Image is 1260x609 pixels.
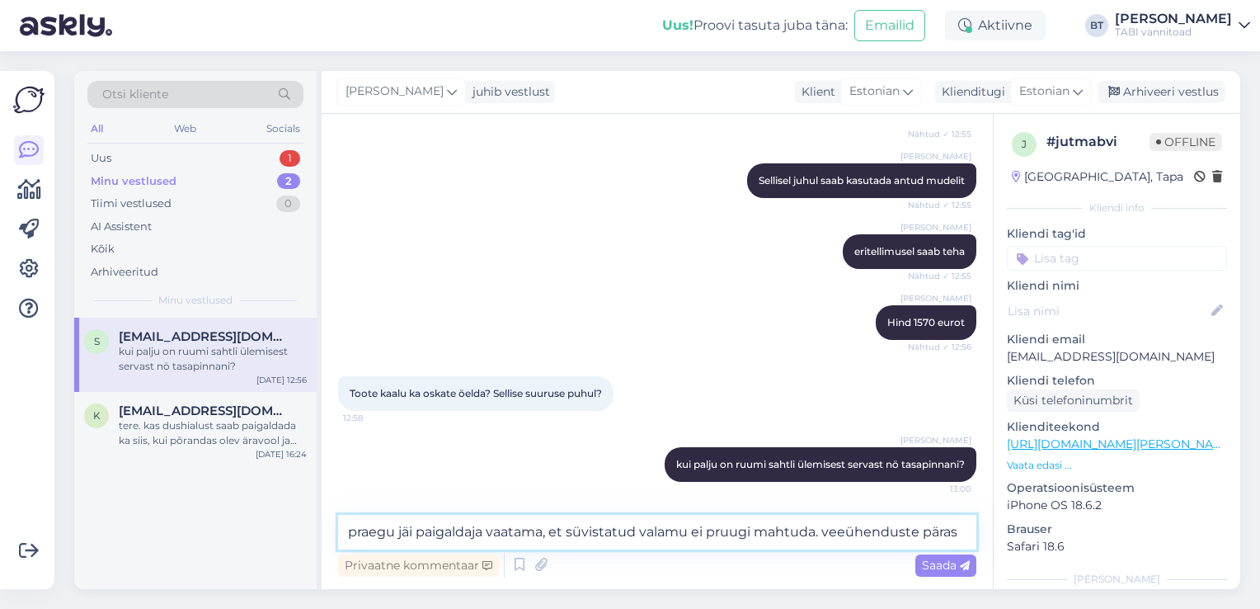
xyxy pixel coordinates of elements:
div: BT [1085,14,1108,37]
span: Hind 1570 eurot [887,316,965,328]
p: Safari 18.6 [1007,538,1227,555]
a: [URL][DOMAIN_NAME][PERSON_NAME] [1007,437,1234,451]
div: # jutmabvi [1046,132,1150,152]
div: Arhiveeritud [91,264,158,281]
span: [PERSON_NAME] [346,83,444,101]
div: Küsi telefoninumbrit [1007,389,1140,412]
div: Web [171,118,200,139]
span: [PERSON_NAME] [900,150,971,163]
div: TABI vannitoad [1115,26,1232,39]
div: juhib vestlust [466,83,550,101]
span: k [93,409,101,422]
div: AI Assistent [91,219,152,235]
div: Kõik [91,241,115,257]
span: Nähtud ✓ 12:56 [908,341,971,353]
span: Saada [922,558,970,573]
span: 13:00 [910,483,971,495]
span: Offline [1150,133,1222,151]
div: kui palju on ruumi sahtli ülemisest servast nö tasapinnani? [119,344,307,374]
div: 2 [277,173,300,190]
div: Klienditugi [935,83,1005,101]
span: s [94,335,100,347]
p: Kliendi email [1007,331,1227,348]
div: Socials [263,118,303,139]
div: [GEOGRAPHIC_DATA], Tapa [1012,168,1183,186]
b: Uus! [662,17,693,33]
p: Klienditeekond [1007,418,1227,436]
span: sigridkalda@mail.ee [119,329,290,344]
p: iPhone OS 18.6.2 [1007,497,1227,514]
img: Askly Logo [13,84,45,116]
input: Lisa nimi [1008,302,1208,320]
textarea: praegu jäi paigaldaja vaatama, et süvistatud valamu ei pruugi mahtuda. veeühenduste päras [338,515,976,550]
div: Arhiveeri vestlus [1098,81,1225,103]
div: Klient [795,83,835,101]
p: Kliendi tag'id [1007,225,1227,243]
a: [PERSON_NAME]TABI vannitoad [1115,12,1250,39]
div: 0 [276,196,300,212]
span: Estonian [849,83,900,101]
input: Lisa tag [1007,246,1227,271]
div: [PERSON_NAME] [1007,572,1227,587]
span: j [1022,138,1027,150]
span: [PERSON_NAME] [900,434,971,446]
span: [PERSON_NAME] [900,292,971,304]
div: Kliendi info [1007,201,1227,215]
span: Minu vestlused [158,293,233,308]
div: Privaatne kommentaar [338,555,499,577]
p: Kliendi nimi [1007,277,1227,295]
span: [PERSON_NAME] [900,221,971,234]
span: 12:58 [343,412,405,424]
span: Toote kaalu ka oskate öelda? Sellise suuruse puhul? [350,387,602,399]
p: Vaata edasi ... [1007,458,1227,473]
div: [DATE] 12:56 [256,374,307,386]
div: tere. kas dushialust saab paigaldada ka siis, kui põrandas olev äravool ja dushialuse äravool ei ... [119,418,307,448]
span: Sellisel juhul saab kasutada antud mudelit [759,174,965,186]
span: Nähtud ✓ 12:55 [908,199,971,211]
div: 1 [280,150,300,167]
div: [DATE] 16:24 [256,448,307,460]
span: Nähtud ✓ 12:55 [908,128,971,140]
span: kui palju on ruumi sahtli ülemisest servast nö tasapinnani? [676,458,965,470]
p: Operatsioonisüsteem [1007,479,1227,497]
span: Otsi kliente [102,86,168,103]
span: Nähtud ✓ 12:55 [908,270,971,282]
div: Minu vestlused [91,173,176,190]
div: Proovi tasuta juba täna: [662,16,848,35]
span: kadricarmen@gmail.com [119,404,290,418]
p: Brauser [1007,521,1227,538]
span: Estonian [1019,83,1070,101]
p: [EMAIL_ADDRESS][DOMAIN_NAME] [1007,348,1227,366]
div: Tiimi vestlused [91,196,172,212]
div: Aktiivne [945,11,1046,40]
div: All [87,118,106,139]
p: Kliendi telefon [1007,372,1227,389]
span: eritellimusel saab teha [854,245,965,257]
button: Emailid [854,10,925,41]
div: Uus [91,150,111,167]
div: [PERSON_NAME] [1115,12,1232,26]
